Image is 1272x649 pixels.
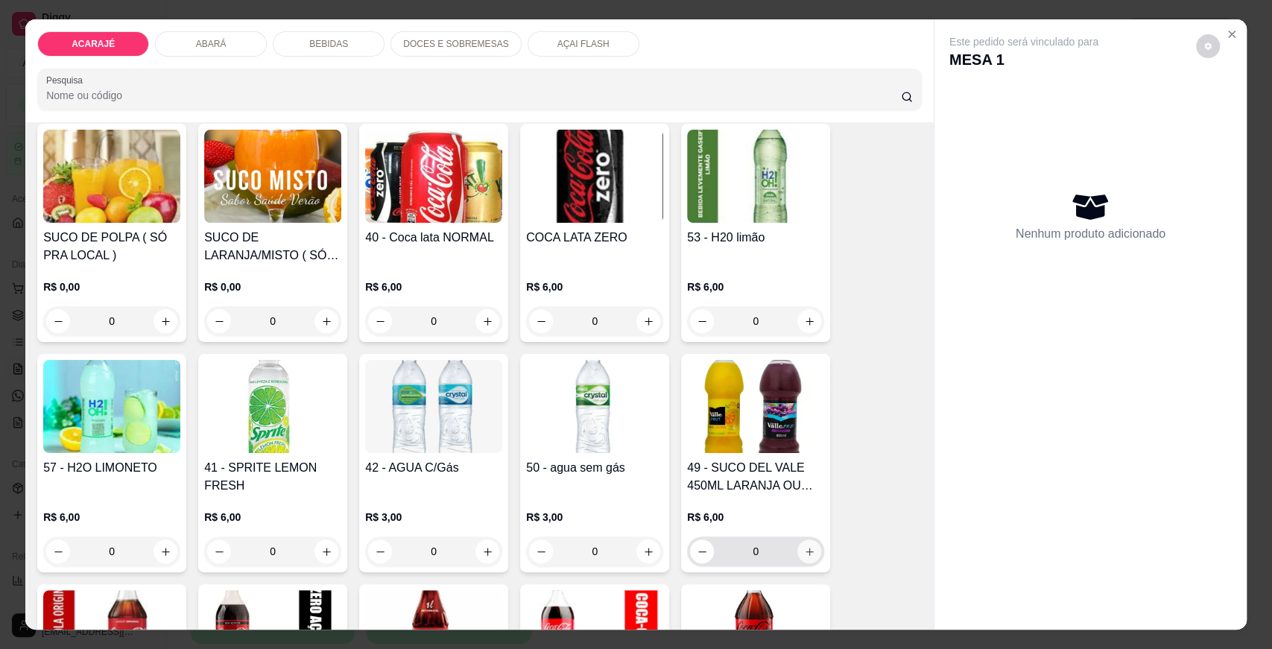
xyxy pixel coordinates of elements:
img: product-image [43,130,180,223]
p: R$ 6,00 [365,279,502,294]
button: decrease-product-quantity [207,539,231,563]
input: Pesquisa [46,88,901,103]
button: decrease-product-quantity [368,309,392,333]
p: R$ 6,00 [687,510,824,525]
img: product-image [365,360,502,453]
button: decrease-product-quantity [46,539,70,563]
h4: 50 - agua sem gás [526,459,663,477]
p: R$ 6,00 [43,510,180,525]
p: R$ 3,00 [526,510,663,525]
button: decrease-product-quantity [529,539,553,563]
p: R$ 6,00 [526,279,663,294]
button: decrease-product-quantity [1196,34,1220,58]
button: decrease-product-quantity [690,309,714,333]
p: Este pedido será vinculado para [949,34,1098,49]
p: R$ 6,00 [687,279,824,294]
button: decrease-product-quantity [529,309,553,333]
label: Pesquisa [46,74,88,86]
button: increase-product-quantity [475,309,499,333]
img: product-image [687,360,824,453]
p: AÇAI FLASH [557,38,610,50]
p: ABARÁ [196,38,227,50]
img: product-image [365,130,502,223]
h4: SUCO DE LARANJA/MISTO ( SÓ PRO LOCAL ) [204,229,341,265]
img: product-image [526,130,663,223]
img: product-image [204,130,341,223]
button: increase-product-quantity [154,539,177,563]
h4: 49 - SUCO DEL VALE 450ML LARANJA OU UVA [687,459,824,495]
p: BEBIDAS [309,38,348,50]
p: Nenhum produto adicionado [1016,225,1165,243]
img: product-image [526,360,663,453]
h4: 53 - H20 limão [687,229,824,247]
button: increase-product-quantity [475,539,499,563]
p: R$ 0,00 [43,279,180,294]
p: ACARAJÉ [72,38,115,50]
button: Close [1220,22,1244,46]
h4: 57 - H2O LIMONETO [43,459,180,477]
h4: 42 - AGUA C/Gás [365,459,502,477]
h4: 41 - SPRITE LEMON FRESH [204,459,341,495]
img: product-image [204,360,341,453]
p: R$ 3,00 [365,510,502,525]
button: decrease-product-quantity [690,539,714,563]
button: increase-product-quantity [797,539,821,563]
h4: SUCO DE POLPA ( SÓ PRA LOCAL ) [43,229,180,265]
button: increase-product-quantity [636,539,660,563]
p: R$ 0,00 [204,279,341,294]
h4: 40 - Coca lata NORMAL [365,229,502,247]
img: product-image [43,360,180,453]
p: DOCES E SOBREMESAS [403,38,508,50]
button: decrease-product-quantity [368,539,392,563]
button: increase-product-quantity [636,309,660,333]
button: increase-product-quantity [797,309,821,333]
p: MESA 1 [949,49,1098,70]
button: increase-product-quantity [314,539,338,563]
p: R$ 6,00 [204,510,341,525]
h4: COCA LATA ZERO [526,229,663,247]
img: product-image [687,130,824,223]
